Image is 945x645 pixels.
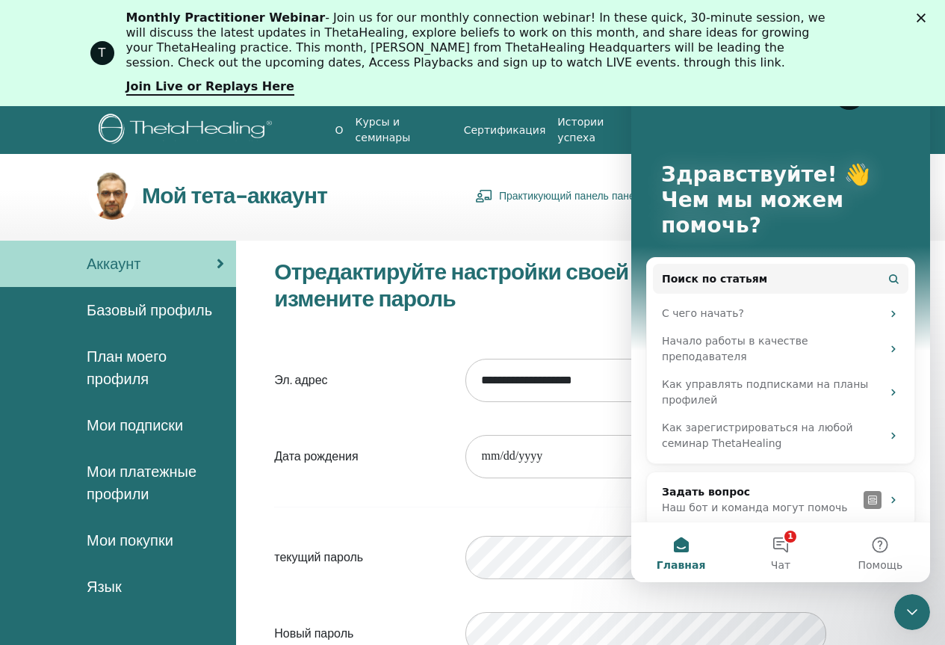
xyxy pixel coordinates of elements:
a: О [329,117,350,144]
label: Эл. адрес [263,366,454,395]
a: Join Live or Replays Here [126,79,294,96]
h3: Мой тета-аккаунт [142,182,327,209]
label: Дата рождения [263,442,454,471]
img: logo.png [99,114,277,147]
a: Практикующий панель панели [475,184,646,208]
div: Profile image for ThetaHealing [90,41,114,65]
div: Закрыть [917,13,932,22]
img: default.jpg [88,172,136,220]
b: Monthly Practitioner Webinar [126,10,326,25]
img: chalkboard-teacher.svg [475,189,493,203]
iframe: Intercom live chat [631,56,930,582]
label: текущий пароль [263,543,454,572]
span: Мои покупки [87,529,173,552]
a: Истории успеха [551,108,645,152]
span: Мои платежные профили [87,460,224,505]
iframe: Intercom live chat [894,594,930,630]
div: - Join us for our monthly connection webinar! In these quick, 30-minute session, we will discuss ... [126,10,831,70]
span: План моего профиля [87,345,224,390]
span: Аккаунт [87,253,140,275]
span: Базовый профиль [87,299,212,321]
span: Язык [87,575,122,598]
span: Мои подписки [87,414,183,436]
a: Курсы и семинары [350,108,458,152]
a: Сертификация [458,117,552,144]
h3: Отредактируйте настройки своей учетной записи и измените пароль [274,259,826,312]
